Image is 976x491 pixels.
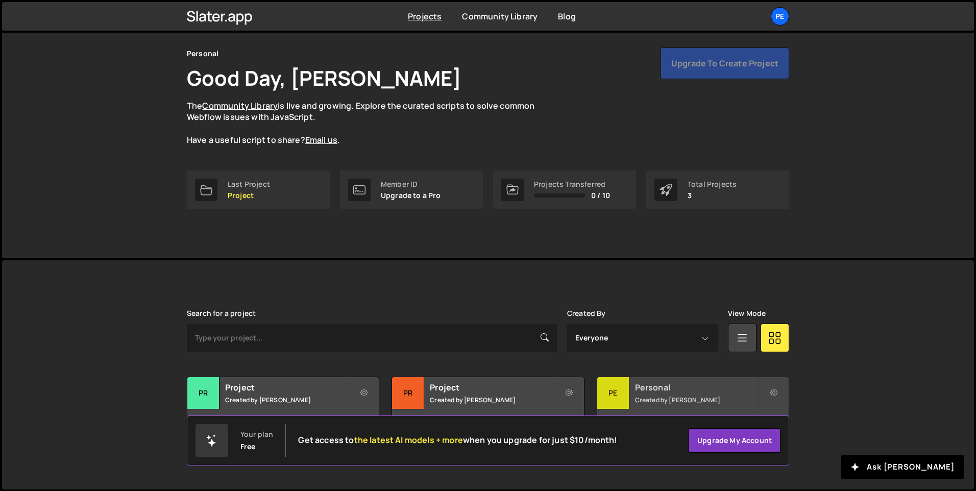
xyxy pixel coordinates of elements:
[202,100,278,111] a: Community Library
[689,428,780,453] a: Upgrade my account
[635,382,758,393] h2: Personal
[225,382,348,393] h2: Project
[635,396,758,404] small: Created by [PERSON_NAME]
[841,455,964,479] button: Ask [PERSON_NAME]
[298,435,617,445] h2: Get access to when you upgrade for just $10/month!
[187,377,379,440] a: Pr Project Created by [PERSON_NAME] No pages have been added to this project
[187,170,330,209] a: Last Project Project
[597,377,629,409] div: Pe
[187,309,256,317] label: Search for a project
[408,11,442,22] a: Projects
[728,309,766,317] label: View Mode
[597,377,789,440] a: Pe Personal Created by [PERSON_NAME] 3 pages, last updated by [PERSON_NAME] [DATE]
[688,180,737,188] div: Total Projects
[187,324,557,352] input: Type your project...
[228,191,270,200] p: Project
[187,64,461,92] h1: Good Day, [PERSON_NAME]
[392,409,583,440] div: No pages have been added to this project
[187,47,218,60] div: Personal
[771,7,789,26] a: Pe
[534,180,610,188] div: Projects Transferred
[688,191,737,200] p: 3
[591,191,610,200] span: 0 / 10
[187,100,554,146] p: The is live and growing. Explore the curated scripts to solve common Webflow issues with JavaScri...
[567,309,606,317] label: Created By
[462,11,538,22] a: Community Library
[430,396,553,404] small: Created by [PERSON_NAME]
[354,434,463,446] span: the latest AI models + more
[381,191,441,200] p: Upgrade to a Pro
[381,180,441,188] div: Member ID
[392,377,424,409] div: Pr
[305,134,337,145] a: Email us
[392,377,584,440] a: Pr Project Created by [PERSON_NAME] No pages have been added to this project
[597,409,789,440] div: 3 pages, last updated by [PERSON_NAME] [DATE]
[187,409,379,440] div: No pages have been added to this project
[240,443,256,451] div: Free
[228,180,270,188] div: Last Project
[240,430,273,438] div: Your plan
[430,382,553,393] h2: Project
[558,11,576,22] a: Blog
[225,396,348,404] small: Created by [PERSON_NAME]
[187,377,219,409] div: Pr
